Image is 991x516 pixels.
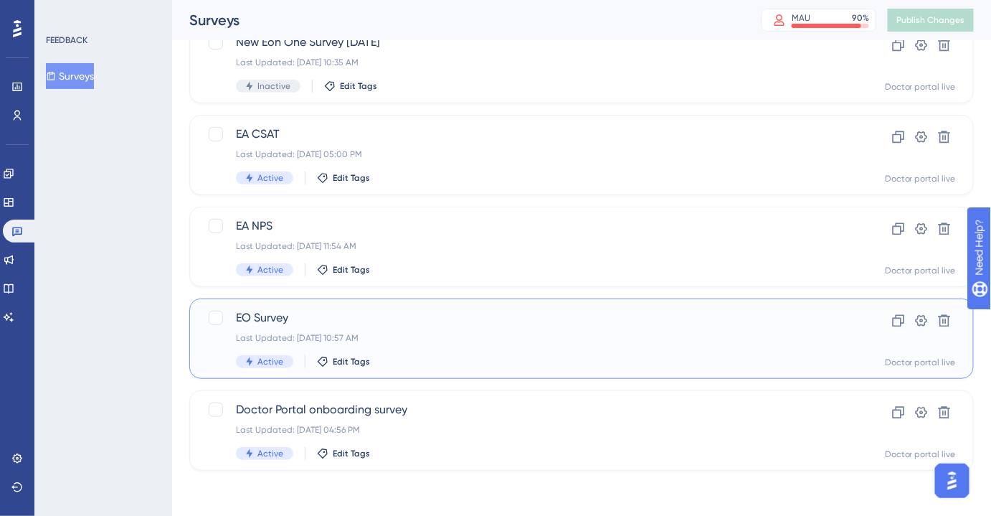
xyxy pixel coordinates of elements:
[236,34,812,51] span: New Eon One Survey [DATE]
[888,9,974,32] button: Publish Changes
[236,126,812,143] span: EA CSAT
[333,264,370,276] span: Edit Tags
[236,401,812,418] span: Doctor Portal onboarding survey
[317,172,370,184] button: Edit Tags
[885,81,956,93] div: Doctor portal live
[324,80,377,92] button: Edit Tags
[236,424,812,436] div: Last Updated: [DATE] 04:56 PM
[340,80,377,92] span: Edit Tags
[236,309,812,327] span: EO Survey
[885,357,956,368] div: Doctor portal live
[317,356,370,367] button: Edit Tags
[885,265,956,276] div: Doctor portal live
[792,12,810,24] div: MAU
[257,172,283,184] span: Active
[34,4,90,21] span: Need Help?
[885,449,956,460] div: Doctor portal live
[257,356,283,367] span: Active
[257,448,283,459] span: Active
[236,240,812,252] div: Last Updated: [DATE] 11:54 AM
[333,356,370,367] span: Edit Tags
[931,459,974,502] iframe: UserGuiding AI Assistant Launcher
[852,12,869,24] div: 90 %
[236,57,812,68] div: Last Updated: [DATE] 10:35 AM
[236,332,812,344] div: Last Updated: [DATE] 10:57 AM
[189,10,726,30] div: Surveys
[257,264,283,276] span: Active
[317,264,370,276] button: Edit Tags
[333,172,370,184] span: Edit Tags
[885,173,956,184] div: Doctor portal live
[236,149,812,160] div: Last Updated: [DATE] 05:00 PM
[236,217,812,235] span: EA NPS
[317,448,370,459] button: Edit Tags
[46,63,94,89] button: Surveys
[333,448,370,459] span: Edit Tags
[896,14,965,26] span: Publish Changes
[257,80,290,92] span: Inactive
[46,34,87,46] div: FEEDBACK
